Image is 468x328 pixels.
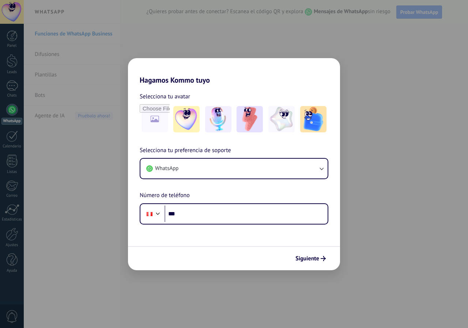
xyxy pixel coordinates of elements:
span: Número de teléfono [140,191,190,200]
button: Siguiente [292,252,329,265]
img: -4.jpeg [268,106,295,132]
span: Selecciona tu avatar [140,92,190,101]
img: -2.jpeg [205,106,231,132]
span: Selecciona tu preferencia de soporte [140,146,231,155]
span: WhatsApp [155,165,178,172]
img: -3.jpeg [237,106,263,132]
div: Peru: + 51 [143,206,156,222]
button: WhatsApp [140,159,328,178]
h2: Hagamos Kommo tuyo [128,58,340,84]
img: -1.jpeg [173,106,200,132]
span: Siguiente [295,256,319,261]
img: -5.jpeg [300,106,327,132]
